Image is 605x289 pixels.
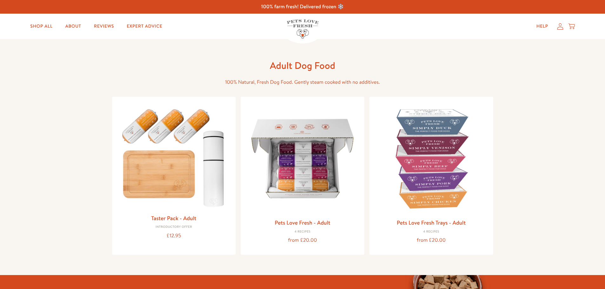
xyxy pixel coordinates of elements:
[60,20,86,33] a: About
[531,20,553,33] a: Help
[246,102,359,215] img: Pets Love Fresh - Adult
[151,214,196,222] a: Taster Pack - Adult
[201,59,404,72] h1: Adult Dog Food
[117,102,231,211] img: Taster Pack - Adult
[246,236,359,245] div: from £20.00
[374,102,488,215] img: Pets Love Fresh Trays - Adult
[275,219,330,227] a: Pets Love Fresh - Adult
[397,219,466,227] a: Pets Love Fresh Trays - Adult
[374,236,488,245] div: from £20.00
[225,79,380,86] span: 100% Natural, Fresh Dog Food. Gently steam cooked with no additives.
[117,225,231,229] div: Introductory Offer
[287,19,319,39] img: Pets Love Fresh
[122,20,167,33] a: Expert Advice
[117,232,231,240] div: £12.95
[374,230,488,234] div: 4 Recipes
[246,230,359,234] div: 4 Recipes
[89,20,119,33] a: Reviews
[25,20,57,33] a: Shop All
